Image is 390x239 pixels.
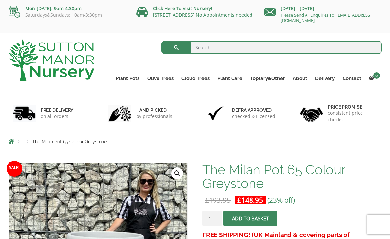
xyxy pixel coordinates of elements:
img: 3.jpg [204,105,227,122]
input: Product quantity [202,211,222,226]
a: Click Here To Visit Nursery! [153,5,212,11]
p: Mon-[DATE]: 9am-4:30pm [9,5,126,12]
bdi: 148.95 [237,196,263,205]
img: 2.jpg [108,105,131,122]
p: checked & Licensed [232,113,275,120]
p: consistent price checks [328,110,378,123]
span: £ [205,196,209,205]
img: 1.jpg [13,105,36,122]
a: [STREET_ADDRESS] No Appointments needed [153,12,252,18]
a: Plant Care [214,74,246,83]
a: Plant Pots [112,74,143,83]
a: 0 [365,74,382,83]
button: Add to basket [223,211,277,226]
a: Topiary&Other [246,74,289,83]
span: £ [237,196,241,205]
p: [DATE] - [DATE] [264,5,382,12]
p: by professionals [136,113,172,120]
a: Olive Trees [143,74,177,83]
span: The Milan Pot 65 Colour Greystone [32,139,107,144]
img: 4.jpg [300,103,323,123]
nav: Breadcrumbs [9,139,382,144]
bdi: 193.95 [205,196,231,205]
p: on all orders [41,113,73,120]
h1: The Milan Pot 65 Colour Greystone [202,163,381,190]
a: Contact [339,74,365,83]
p: Saturdays&Sundays: 10am-3:30pm [9,12,126,18]
input: Search... [161,41,382,54]
a: Cloud Trees [177,74,214,83]
img: logo [9,39,94,81]
span: Sale! [7,161,22,177]
a: Delivery [311,74,339,83]
a: View full-screen image gallery [171,167,183,179]
a: About [289,74,311,83]
span: 0 [373,72,380,79]
h6: Defra approved [232,107,275,113]
h6: hand picked [136,107,172,113]
h6: Price promise [328,104,378,110]
span: (23% off) [267,196,295,205]
a: Please Send All Enquiries To: [EMAIL_ADDRESS][DOMAIN_NAME] [281,12,371,23]
h6: FREE DELIVERY [41,107,73,113]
